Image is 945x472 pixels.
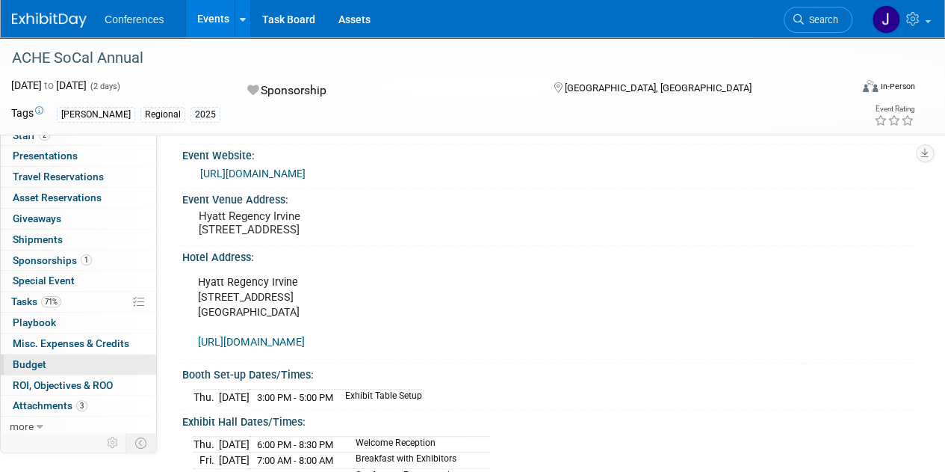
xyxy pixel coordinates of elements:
[126,433,157,453] td: Toggle Event Tabs
[190,107,220,123] div: 2025
[13,379,113,391] span: ROI, Objectives & ROO
[199,209,471,236] pre: Hyatt Regency Irvine [STREET_ADDRESS]
[872,5,900,34] img: Jenny Clavero
[39,129,50,141] span: 2
[1,334,156,354] a: Misc. Expenses & Credits
[182,364,915,382] div: Booth Set-up Dates/Times:
[219,436,250,453] td: [DATE]
[1,376,156,396] a: ROI, Objectives & ROO
[874,105,914,113] div: Event Rating
[257,392,333,403] span: 3:00 PM - 5:00 PM
[863,80,878,92] img: Format-Inperson.png
[219,389,250,405] td: [DATE]
[57,107,135,123] div: [PERSON_NAME]
[1,230,156,250] a: Shipments
[140,107,185,123] div: Regional
[198,336,305,349] a: [URL][DOMAIN_NAME]
[42,79,56,91] span: to
[182,144,915,163] div: Event Website:
[100,433,126,453] td: Personalize Event Tab Strip
[783,78,915,100] div: Event Format
[188,268,769,358] div: Hyatt Regency Irvine [STREET_ADDRESS] [GEOGRAPHIC_DATA]
[200,168,306,180] a: [URL][DOMAIN_NAME]
[257,439,333,450] span: 6:00 PM - 8:30 PM
[1,292,156,312] a: Tasks71%
[13,233,63,245] span: Shipments
[1,146,156,166] a: Presentations
[13,337,129,349] span: Misc. Expenses & Credits
[564,82,751,94] span: [GEOGRAPHIC_DATA], [GEOGRAPHIC_DATA]
[804,14,838,25] span: Search
[1,167,156,187] a: Travel Reservations
[81,254,92,266] span: 1
[880,81,915,92] div: In-Person
[347,453,489,469] td: Breakfast with Exhibitors
[1,209,156,229] a: Giveaways
[7,45,838,72] div: ACHE SoCal Annual
[182,246,915,265] div: Hotel Address:
[1,355,156,375] a: Budget
[1,188,156,208] a: Asset Reservations
[1,271,156,291] a: Special Event
[11,295,61,307] span: Tasks
[12,13,87,28] img: ExhibitDay
[784,7,852,33] a: Search
[41,296,61,307] span: 71%
[257,455,333,466] span: 7:00 AM - 8:00 AM
[13,212,61,224] span: Giveaways
[105,13,164,25] span: Conferences
[1,126,156,146] a: Staff2
[13,275,75,286] span: Special Event
[193,453,219,469] td: Fri.
[347,436,489,453] td: Welcome Reception
[13,191,102,203] span: Asset Reservations
[1,313,156,333] a: Playbook
[1,396,156,416] a: Attachments3
[13,316,56,328] span: Playbook
[89,82,120,91] span: (2 days)
[10,420,34,432] span: more
[13,129,50,141] span: Staff
[13,399,87,411] span: Attachments
[76,400,87,411] span: 3
[13,171,104,183] span: Travel Reservations
[182,189,915,207] div: Event Venue Address:
[243,78,529,104] div: Sponsorship
[193,436,219,453] td: Thu.
[1,417,156,437] a: more
[193,389,219,405] td: Thu.
[13,150,78,162] span: Presentations
[182,411,915,429] div: Exhibit Hall Dates/Times:
[219,453,250,469] td: [DATE]
[1,251,156,271] a: Sponsorships1
[11,79,87,91] span: [DATE] [DATE]
[336,389,422,405] td: Exhibit Table Setup
[13,358,46,370] span: Budget
[13,254,92,266] span: Sponsorships
[11,105,43,123] td: Tags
